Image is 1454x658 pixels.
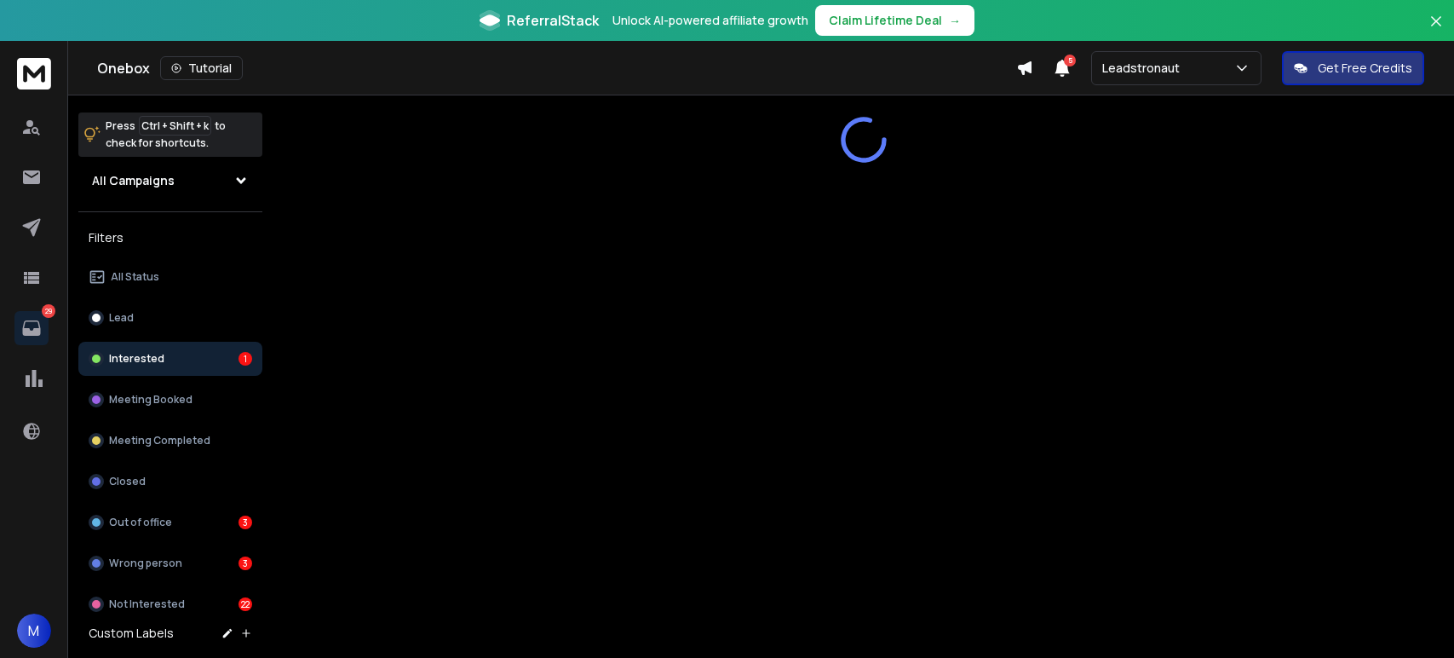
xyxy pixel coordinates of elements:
[239,597,252,611] div: 22
[78,164,262,198] button: All Campaigns
[1425,10,1447,51] button: Close banner
[17,614,51,648] button: M
[78,383,262,417] button: Meeting Booked
[109,393,193,407] p: Meeting Booked
[109,434,210,447] p: Meeting Completed
[89,625,174,642] h3: Custom Labels
[507,10,599,31] span: ReferralStack
[78,301,262,335] button: Lead
[1318,60,1412,77] p: Get Free Credits
[109,516,172,529] p: Out of office
[78,587,262,621] button: Not Interested22
[239,352,252,366] div: 1
[78,465,262,499] button: Closed
[949,12,961,29] span: →
[239,516,252,529] div: 3
[109,475,146,488] p: Closed
[612,12,808,29] p: Unlock AI-powered affiliate growth
[106,118,226,152] p: Press to check for shortcuts.
[109,557,182,570] p: Wrong person
[815,5,974,36] button: Claim Lifetime Deal→
[42,304,55,318] p: 29
[1064,55,1076,66] span: 5
[78,546,262,580] button: Wrong person3
[78,424,262,458] button: Meeting Completed
[109,352,164,366] p: Interested
[160,56,243,80] button: Tutorial
[14,311,49,345] a: 29
[109,311,134,325] p: Lead
[78,260,262,294] button: All Status
[78,342,262,376] button: Interested1
[109,597,185,611] p: Not Interested
[1282,51,1424,85] button: Get Free Credits
[239,557,252,570] div: 3
[139,116,211,136] span: Ctrl + Shift + k
[1102,60,1187,77] p: Leadstronaut
[97,56,1016,80] div: Onebox
[92,172,175,189] h1: All Campaigns
[111,270,159,284] p: All Status
[78,505,262,540] button: Out of office3
[78,226,262,250] h3: Filters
